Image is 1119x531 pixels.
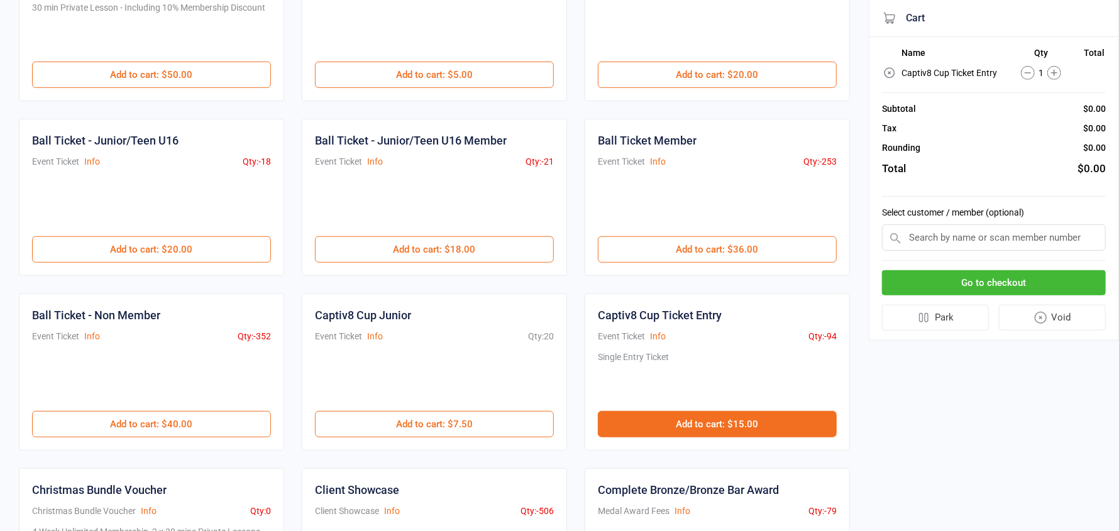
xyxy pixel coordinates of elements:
[598,411,837,437] button: Add to cart: $15.00
[882,141,920,155] div: Rounding
[808,330,837,343] div: Qty: -94
[650,330,666,343] button: Info
[521,505,554,518] div: Qty: -506
[598,62,837,88] button: Add to cart: $20.00
[32,1,265,49] div: 30 min Private Lesson - Including 10% Membership Discount
[882,102,916,116] div: Subtotal
[367,155,383,168] button: Info
[598,481,779,498] div: Complete Bronze/Bronze Bar Award
[32,411,271,437] button: Add to cart: $40.00
[882,270,1106,296] button: Go to checkout
[32,307,160,324] div: Ball Ticket - Non Member
[598,155,645,168] div: Event Ticket
[32,236,271,263] button: Add to cart: $20.00
[598,132,697,149] div: Ball Ticket Member
[32,132,179,149] div: Ball Ticket - Junior/Teen U16
[598,351,669,398] div: Single Entry Ticket
[315,132,507,149] div: Ball Ticket - Junior/Teen U16 Member
[882,122,896,135] div: Tax
[598,307,722,324] div: Captiv8 Cup Ticket Entry
[243,155,271,168] div: Qty: -18
[1083,122,1106,135] div: $0.00
[367,330,383,343] button: Info
[315,155,362,168] div: Event Ticket
[999,305,1106,331] button: Void
[598,236,837,263] button: Add to cart: $36.00
[528,330,554,343] div: Qty: 20
[1008,66,1075,80] div: 1
[315,62,554,88] button: Add to cart: $5.00
[32,155,79,168] div: Event Ticket
[84,330,100,343] button: Info
[32,481,167,498] div: Christmas Bundle Voucher
[141,505,157,518] button: Info
[598,330,645,343] div: Event Ticket
[882,206,1106,219] label: Select customer / member (optional)
[650,155,666,168] button: Info
[1083,102,1106,116] div: $0.00
[1076,48,1105,63] th: Total
[315,481,399,498] div: Client Showcase
[315,411,554,437] button: Add to cart: $7.50
[598,505,670,518] div: Medal Award Fees
[32,62,271,88] button: Add to cart: $50.00
[32,505,136,518] div: Christmas Bundle Voucher
[315,505,379,518] div: Client Showcase
[526,155,554,168] div: Qty: -21
[84,155,100,168] button: Info
[902,64,1007,82] td: Captiv8 Cup Ticket Entry
[250,505,271,518] div: Qty: 0
[384,505,400,518] button: Info
[1078,161,1106,177] div: $0.00
[1008,48,1075,63] th: Qty
[902,48,1007,63] th: Name
[882,305,989,331] button: Park
[315,307,411,324] div: Captiv8 Cup Junior
[675,505,690,518] button: Info
[1083,141,1106,155] div: $0.00
[315,330,362,343] div: Event Ticket
[315,236,554,263] button: Add to cart: $18.00
[32,330,79,343] div: Event Ticket
[882,224,1106,251] input: Search by name or scan member number
[808,505,837,518] div: Qty: -79
[882,161,906,177] div: Total
[803,155,837,168] div: Qty: -253
[238,330,271,343] div: Qty: -352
